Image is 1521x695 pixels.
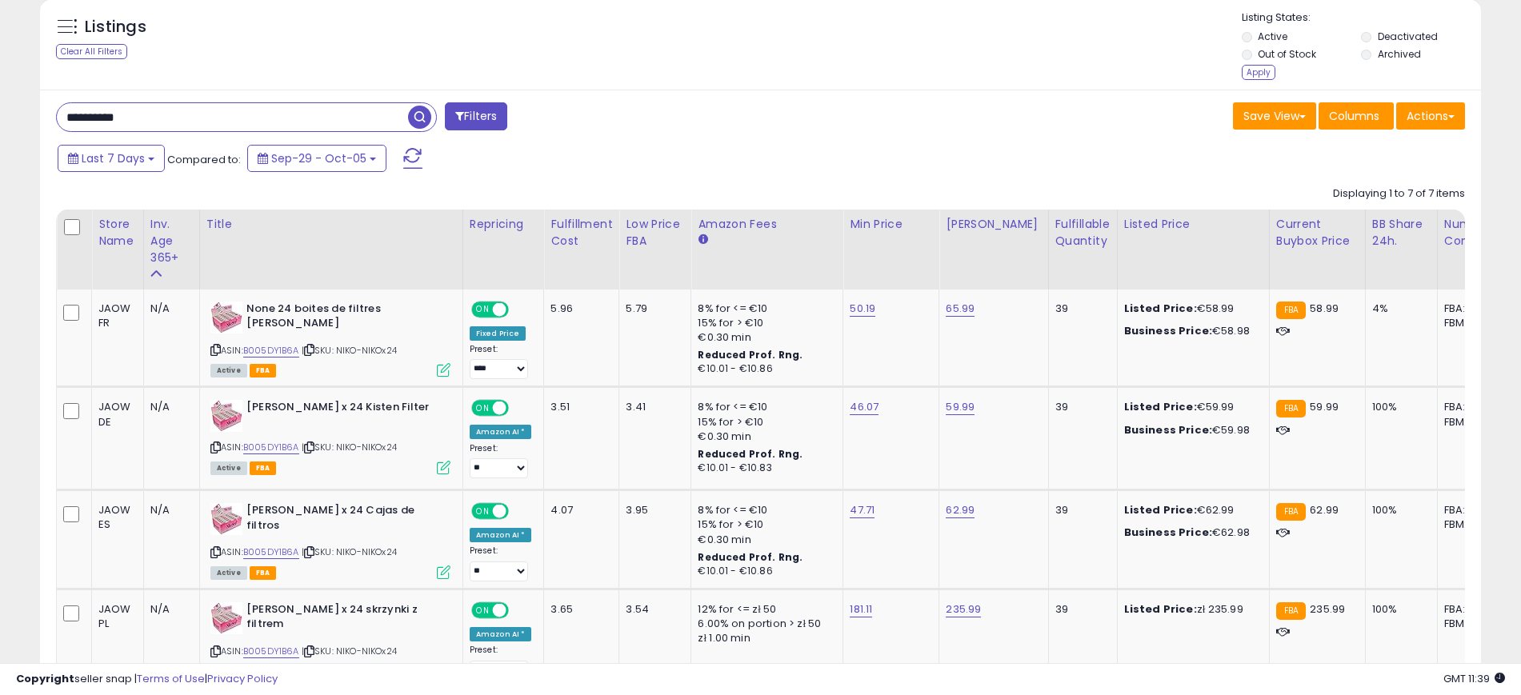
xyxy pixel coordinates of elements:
a: 181.11 [850,601,872,617]
button: Columns [1319,102,1394,130]
label: Active [1258,30,1287,43]
div: €10.01 - €10.86 [698,362,831,376]
div: Repricing [470,216,538,233]
div: €10.01 - €10.83 [698,461,831,475]
div: 12% for <= zł 50 [698,602,831,617]
div: 39 [1055,503,1105,517]
small: FBA [1276,400,1306,417]
a: Terms of Use [137,671,205,686]
button: Actions [1396,102,1465,130]
span: ON [473,401,493,415]
div: 39 [1055,400,1105,414]
div: Amazon AI * [470,627,532,641]
span: | SKU: NIKO-NIKOx24 [302,344,397,357]
div: 100% [1372,400,1425,414]
div: €58.99 [1124,302,1257,316]
a: B005DY1B6A [243,645,299,658]
span: Sep-29 - Oct-05 [271,150,366,166]
div: FBM: 1 [1444,517,1497,532]
div: €58.98 [1124,324,1257,338]
a: Privacy Policy [207,671,278,686]
div: Preset: [470,443,532,479]
div: N/A [150,302,187,316]
button: Last 7 Days [58,145,165,172]
span: 62.99 [1310,502,1339,517]
button: Sep-29 - Oct-05 [247,145,386,172]
a: 62.99 [946,502,975,518]
span: ON [473,505,493,518]
div: seller snap | | [16,672,278,687]
div: €62.98 [1124,525,1257,540]
div: 100% [1372,503,1425,517]
div: 4% [1372,302,1425,316]
span: All listings currently available for purchase on Amazon [210,364,247,377]
small: FBA [1276,302,1306,319]
b: Listed Price: [1124,301,1197,316]
div: Preset: [470,545,532,581]
b: Listed Price: [1124,502,1197,517]
div: Displaying 1 to 7 of 7 items [1333,186,1465,202]
a: 65.99 [946,301,975,317]
a: 235.99 [946,601,981,617]
div: Preset: [470,344,532,380]
div: Amazon Fees [698,216,836,233]
div: N/A [150,503,187,517]
p: Listing States: [1242,10,1481,26]
span: ON [473,604,493,617]
span: | SKU: NIKO-NIKOx24 [302,441,397,453]
div: FBM: 0 [1444,415,1497,429]
div: Num of Comp. [1444,216,1503,250]
div: 3.95 [626,503,678,517]
b: Business Price: [1124,422,1212,437]
small: FBA [1276,503,1306,521]
div: JAOW FR [98,302,131,330]
div: 3.65 [550,602,606,617]
div: 8% for <= €10 [698,400,831,414]
div: [PERSON_NAME] [946,216,1041,233]
div: 15% for > €10 [698,415,831,429]
div: Preset: [470,645,532,681]
div: BB Share 24h. [1372,216,1431,250]
div: €0.30 min [698,533,831,547]
span: | SKU: NIKO-NIKOx24 [302,645,397,657]
b: Listed Price: [1124,601,1197,617]
div: FBA: 0 [1444,503,1497,517]
button: Filters [445,102,507,130]
img: 51n2PWu7g7L._SL40_.jpg [210,400,242,432]
div: ASIN: [210,400,450,473]
a: B005DY1B6A [243,545,299,559]
div: Fulfillable Quantity [1055,216,1111,250]
strong: Copyright [16,671,74,686]
b: Reduced Prof. Rng. [698,447,803,461]
a: 50.19 [850,301,875,317]
div: N/A [150,400,187,414]
b: Business Price: [1124,525,1212,540]
div: FBA: 0 [1444,602,1497,617]
span: OFF [506,401,532,415]
div: zł 1.00 min [698,631,831,645]
div: €62.99 [1124,503,1257,517]
div: Title [206,216,456,233]
small: Amazon Fees. [698,233,707,247]
div: 39 [1055,302,1105,316]
div: ASIN: [210,302,450,376]
div: 3.51 [550,400,606,414]
b: Reduced Prof. Rng. [698,550,803,564]
a: 47.71 [850,502,875,518]
label: Deactivated [1378,30,1438,43]
div: 39 [1055,602,1105,617]
div: JAOW PL [98,602,131,631]
div: 6.00% on portion > zł 50 [698,617,831,631]
div: €0.30 min [698,429,831,444]
div: €59.99 [1124,400,1257,414]
div: Amazon AI * [470,425,532,439]
span: 58.99 [1310,301,1339,316]
span: OFF [506,302,532,316]
div: 3.54 [626,602,678,617]
div: 5.96 [550,302,606,316]
img: 51n2PWu7g7L._SL40_.jpg [210,302,242,334]
img: 51n2PWu7g7L._SL40_.jpg [210,602,242,634]
span: OFF [506,604,532,617]
div: €10.01 - €10.86 [698,565,831,578]
div: Amazon AI * [470,528,532,542]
